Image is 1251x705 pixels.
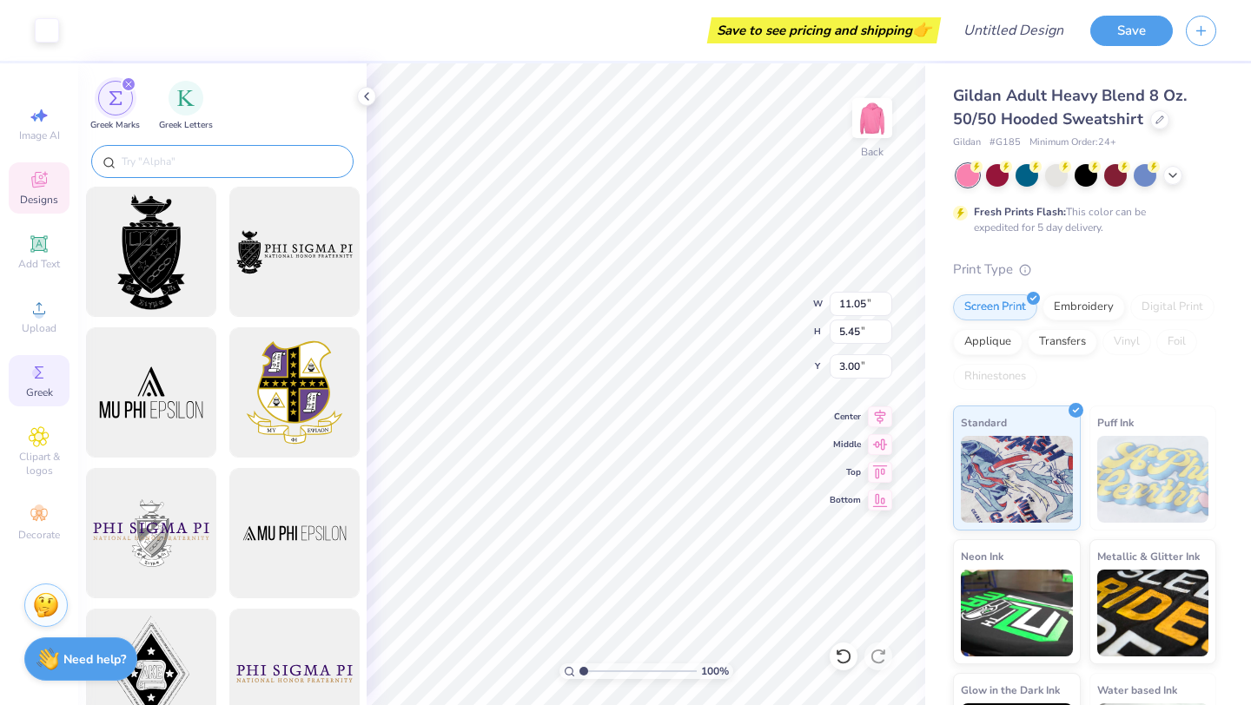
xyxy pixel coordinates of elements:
[830,411,861,423] span: Center
[1102,329,1151,355] div: Vinyl
[830,466,861,478] span: Top
[63,651,126,668] strong: Need help?
[18,528,60,542] span: Decorate
[961,413,1007,432] span: Standard
[159,81,213,132] div: filter for Greek Letters
[961,547,1003,565] span: Neon Ink
[953,85,1187,129] span: Gildan Adult Heavy Blend 8 Oz. 50/50 Hooded Sweatshirt
[950,13,1077,48] input: Untitled Design
[990,135,1021,150] span: # G185
[953,364,1037,390] div: Rhinestones
[953,329,1023,355] div: Applique
[120,153,342,170] input: Try "Alpha"
[1097,681,1177,699] span: Water based Ink
[974,205,1066,219] strong: Fresh Prints Flash:
[953,294,1037,320] div: Screen Print
[20,193,58,207] span: Designs
[18,257,60,271] span: Add Text
[830,494,861,506] span: Bottom
[1097,570,1209,656] img: Metallic & Glitter Ink
[90,119,140,132] span: Greek Marks
[1042,294,1125,320] div: Embroidery
[1130,294,1215,320] div: Digital Print
[90,81,140,132] div: filter for Greek Marks
[159,81,213,132] button: filter button
[961,570,1073,656] img: Neon Ink
[1029,135,1116,150] span: Minimum Order: 24 +
[701,663,729,679] span: 100 %
[861,144,884,160] div: Back
[953,135,981,150] span: Gildan
[177,89,195,107] img: Greek Letters Image
[22,321,56,335] span: Upload
[912,19,931,40] span: 👉
[830,438,861,451] span: Middle
[1156,329,1197,355] div: Foil
[953,260,1216,280] div: Print Type
[1097,547,1200,565] span: Metallic & Glitter Ink
[1090,16,1173,46] button: Save
[855,101,890,135] img: Back
[961,681,1060,699] span: Glow in the Dark Ink
[1097,413,1134,432] span: Puff Ink
[974,204,1188,235] div: This color can be expedited for 5 day delivery.
[961,436,1073,523] img: Standard
[26,385,53,399] span: Greek
[1097,436,1209,523] img: Puff Ink
[19,128,60,142] span: Image AI
[109,91,122,105] img: Greek Marks Image
[9,450,69,478] span: Clipart & logos
[712,17,937,43] div: Save to see pricing and shipping
[90,81,140,132] button: filter button
[159,119,213,132] span: Greek Letters
[1028,329,1097,355] div: Transfers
